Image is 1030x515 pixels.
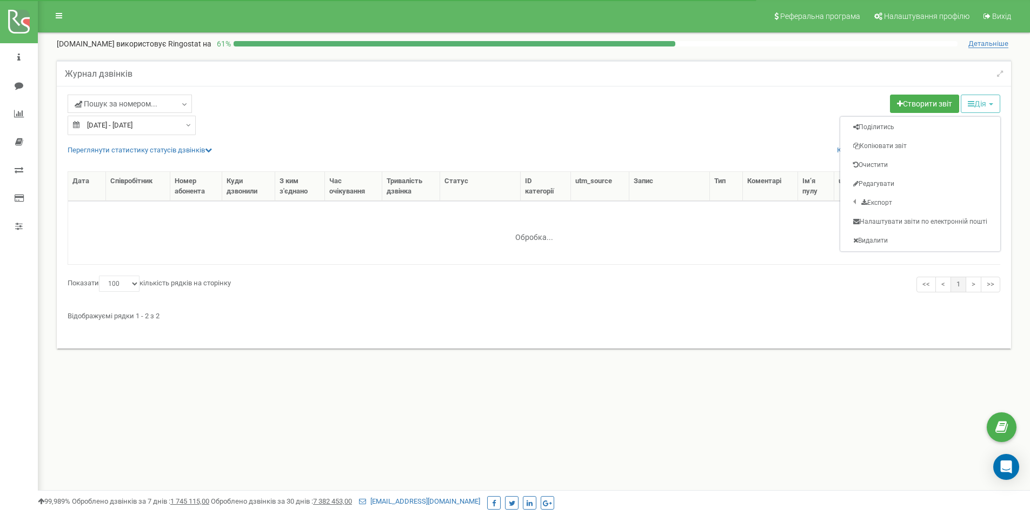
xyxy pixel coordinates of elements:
p: 61 % [211,38,234,49]
a: Видалити [842,232,998,249]
span: використовує Ringostat на [116,39,211,48]
div: Open Intercom Messenger [993,454,1019,480]
a: Налаштувати звіти по електронній пошті [842,213,998,230]
a: Створити звіт [890,95,959,113]
u: 7 382 453,00 [313,497,352,505]
img: ringostat logo [8,10,30,34]
a: [EMAIL_ADDRESS][DOMAIN_NAME] [359,497,480,505]
a: < [935,277,951,292]
span: Детальніше [968,39,1008,48]
th: Тривалість дзвінка [382,172,440,201]
a: Пошук за номером... [68,95,192,113]
th: Ім‘я пулу [798,172,834,201]
span: Оброблено дзвінків за 30 днів : [211,497,352,505]
th: ID категорії [521,172,571,201]
div: Обробка... [467,224,602,240]
th: utm_sourcе [571,172,629,201]
th: Дата [68,172,106,201]
p: [DOMAIN_NAME] [57,38,211,49]
th: Тип [710,172,743,201]
a: 1 [951,277,966,292]
th: Час очікування [325,172,383,201]
a: Редагувати [842,176,998,192]
label: Показати кількість рядків на сторінку [68,276,231,292]
span: Оброблено дзвінків за 7 днів : [72,497,209,505]
th: Коментарі [743,172,799,201]
a: Переглянути статистику статусів дзвінків [68,146,212,154]
a: Копіювати звіт [842,138,998,155]
a: << [916,277,936,292]
th: Статус [440,172,521,201]
th: utm_mеdium [834,172,896,201]
select: Показатикількість рядків на сторінку [99,276,139,292]
th: Куди дзвонили [222,172,275,201]
th: Запис [629,172,710,201]
a: Коли дані можуть відрізнятися вiд інших систем [837,145,998,156]
th: З ким з'єднано [275,172,325,201]
span: Налаштування профілю [884,12,969,21]
a: Очистити [842,157,998,173]
th: Співробітник [106,172,170,201]
a: Поділитись [842,119,998,136]
span: Вихід [992,12,1011,21]
th: Номер абонента [170,172,222,201]
span: 99,989% [38,497,70,505]
span: Реферальна програма [780,12,860,21]
h5: Журнал дзвінків [65,69,132,79]
div: Відображуємі рядки 1 - 2 з 2 [68,307,1000,322]
a: > [966,277,981,292]
a: Експорт [842,195,998,211]
span: Пошук за номером... [75,98,157,109]
a: >> [981,277,1000,292]
button: Дія [961,95,1000,113]
u: 1 745 115,00 [170,497,209,505]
